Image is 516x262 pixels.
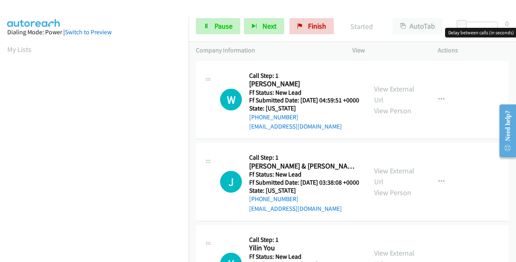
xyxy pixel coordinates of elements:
h5: Ff Status: New Lead [249,89,359,97]
a: [PHONE_NUMBER] [249,195,298,203]
a: Pause [196,18,240,34]
div: 0 [505,18,509,29]
h5: Ff Status: New Lead [249,253,359,261]
p: View [352,46,423,55]
h5: State: [US_STATE] [249,187,359,195]
div: Dialing Mode: Power | [7,27,181,37]
a: [EMAIL_ADDRESS][DOMAIN_NAME] [249,123,342,130]
h5: State: [US_STATE] [249,104,359,112]
div: The call is yet to be attempted [220,89,242,110]
a: View External Url [374,166,414,186]
span: Next [262,21,277,31]
p: Company Information [196,46,338,55]
a: My Lists [7,45,31,54]
p: Started [345,21,378,32]
h5: Call Step: 1 [249,72,359,80]
span: Pause [214,21,233,31]
button: AutoTab [393,18,443,34]
a: View External Url [374,84,414,104]
h5: Ff Status: New Lead [249,171,359,179]
iframe: Resource Center [493,99,516,163]
p: Actions [438,46,509,55]
a: Finish [289,18,334,34]
h1: J [220,171,242,193]
a: Switch to Preview [65,28,112,36]
button: Next [244,18,284,34]
h1: W [220,89,242,110]
h5: Call Step: 1 [249,154,359,162]
h5: Ff Submitted Date: [DATE] 04:59:51 +0000 [249,96,359,104]
h5: Call Step: 1 [249,236,359,244]
a: [EMAIL_ADDRESS][DOMAIN_NAME] [249,205,342,212]
span: Finish [308,21,326,31]
div: The call is yet to be attempted [220,171,242,193]
h2: Yilin You [249,243,357,253]
h2: [PERSON_NAME] & [PERSON_NAME] [249,162,357,171]
h2: [PERSON_NAME] [249,79,357,89]
a: View Person [374,188,411,197]
a: View Person [374,106,411,115]
h5: Ff Submitted Date: [DATE] 03:38:08 +0000 [249,179,359,187]
a: [PHONE_NUMBER] [249,113,298,121]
